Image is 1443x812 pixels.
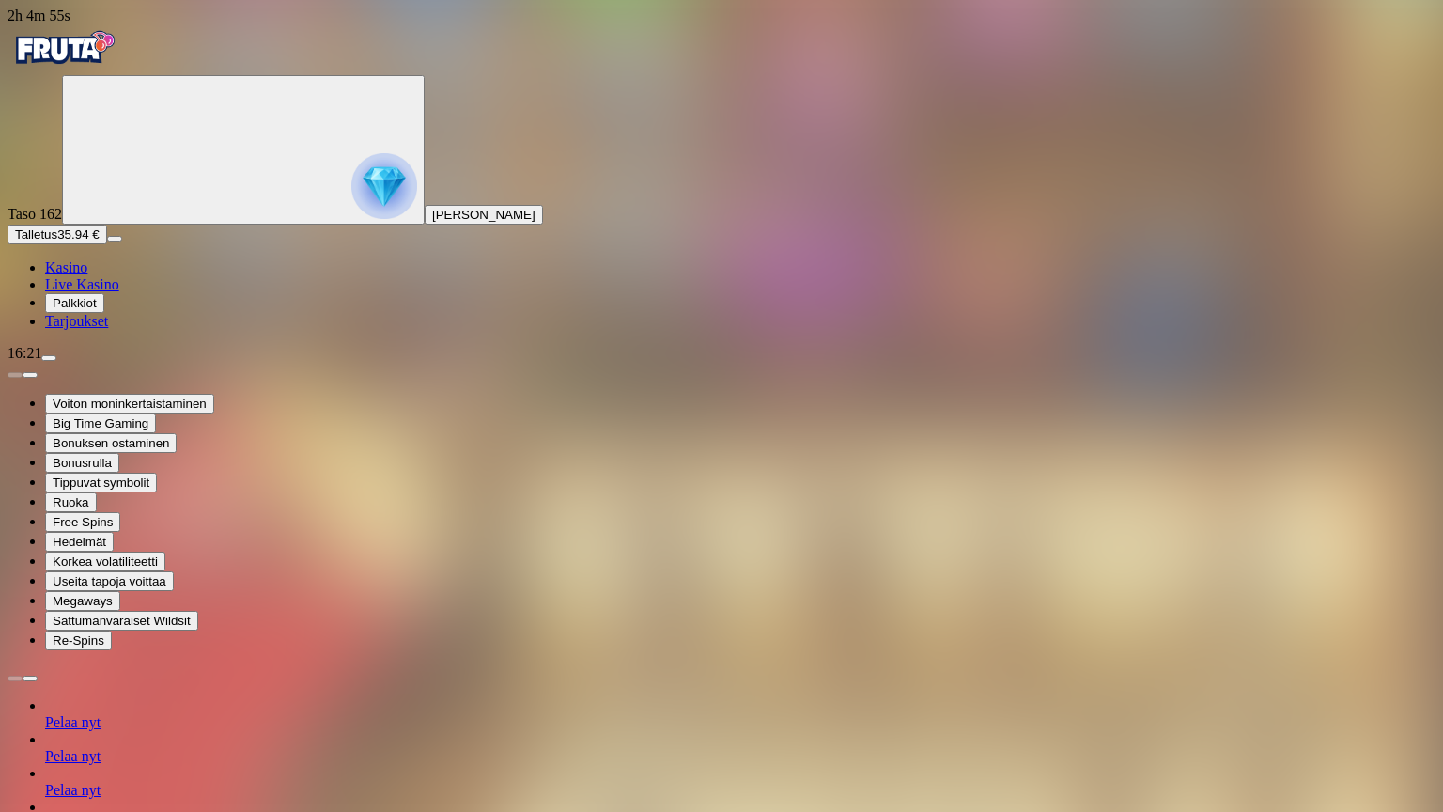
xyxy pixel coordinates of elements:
[45,453,119,473] button: Bonusrulla
[425,205,543,225] button: [PERSON_NAME]
[41,355,56,361] button: menu
[45,394,214,414] button: Voiton moninkertaistaminen
[15,227,57,242] span: Talletus
[53,633,104,648] span: Re-Spins
[53,436,169,450] span: Bonuksen ostaminen
[45,259,87,275] a: diamond iconKasino
[45,313,108,329] a: gift-inverted iconTarjoukset
[23,676,38,681] button: next slide
[8,676,23,681] button: prev slide
[45,532,114,552] button: Hedelmät
[45,552,165,571] button: Korkea volatiliteetti
[62,75,425,225] button: reward progress
[53,535,106,549] span: Hedelmät
[8,225,107,244] button: Talletusplus icon35.94 €
[45,714,101,730] a: Pelaa nyt
[45,611,198,631] button: Sattumanvaraiset Wildsit
[53,554,158,569] span: Korkea volatiliteetti
[45,571,174,591] button: Useita tapoja voittaa
[23,372,38,378] button: next slide
[45,276,119,292] a: poker-chip iconLive Kasino
[8,58,120,74] a: Fruta
[53,476,149,490] span: Tippuvat symbolit
[45,591,120,611] button: Megaways
[45,748,101,764] a: Pelaa nyt
[53,296,97,310] span: Palkkiot
[45,492,97,512] button: Ruoka
[53,456,112,470] span: Bonusrulla
[53,416,148,430] span: Big Time Gaming
[351,153,417,219] img: reward progress
[45,293,104,313] button: reward iconPalkkiot
[45,259,87,275] span: Kasino
[8,206,62,222] span: Taso 162
[45,313,108,329] span: Tarjoukset
[432,208,535,222] span: [PERSON_NAME]
[45,433,177,453] button: Bonuksen ostaminen
[8,8,70,23] span: user session time
[57,227,99,242] span: 35.94 €
[53,495,89,509] span: Ruoka
[53,397,207,411] span: Voiton moninkertaistaminen
[45,414,156,433] button: Big Time Gaming
[8,372,23,378] button: prev slide
[45,473,157,492] button: Tippuvat symbolit
[53,614,191,628] span: Sattumanvaraiset Wildsit
[45,631,112,650] button: Re-Spins
[8,24,1435,330] nav: Primary
[8,345,41,361] span: 16:21
[45,512,120,532] button: Free Spins
[45,276,119,292] span: Live Kasino
[53,574,166,588] span: Useita tapoja voittaa
[107,236,122,242] button: menu
[45,782,101,798] a: Pelaa nyt
[8,24,120,71] img: Fruta
[53,594,113,608] span: Megaways
[53,515,113,529] span: Free Spins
